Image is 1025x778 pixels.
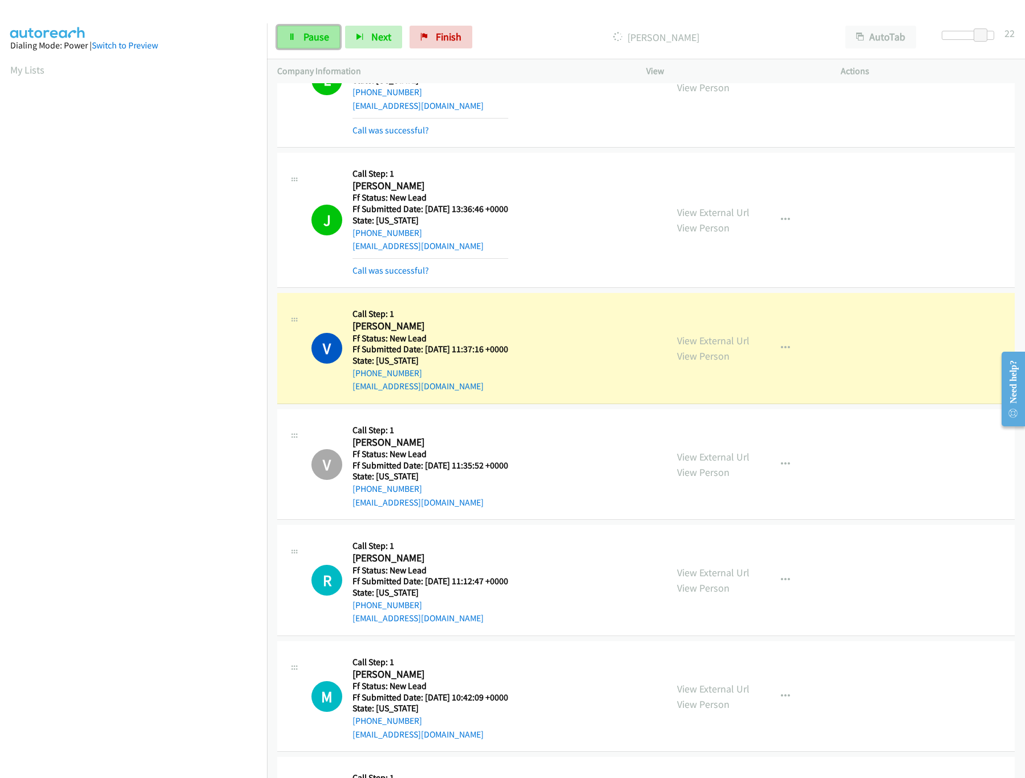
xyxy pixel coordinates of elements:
[92,40,158,51] a: Switch to Preview
[353,729,484,740] a: [EMAIL_ADDRESS][DOMAIN_NAME]
[646,64,820,78] p: View
[677,334,749,347] a: View External Url
[353,681,508,692] h5: Ff Status: New Lead
[1004,26,1015,41] div: 22
[311,681,342,712] div: The call is yet to be attempted
[992,344,1025,434] iframe: Resource Center
[410,26,472,48] a: Finish
[353,241,484,251] a: [EMAIL_ADDRESS][DOMAIN_NAME]
[353,692,508,703] h5: Ff Submitted Date: [DATE] 10:42:09 +0000
[10,63,44,76] a: My Lists
[353,703,508,714] h5: State: [US_STATE]
[311,205,342,235] h1: J
[353,587,508,598] h5: State: [US_STATE]
[345,26,402,48] button: Next
[353,613,484,624] a: [EMAIL_ADDRESS][DOMAIN_NAME]
[353,333,508,344] h5: Ff Status: New Lead
[353,471,508,482] h5: State: [US_STATE]
[371,30,391,43] span: Next
[353,227,422,238] a: [PHONE_NUMBER]
[677,81,730,94] a: View Person
[353,168,508,180] h5: Call Step: 1
[353,215,508,226] h5: State: [US_STATE]
[488,30,825,45] p: [PERSON_NAME]
[353,552,508,565] h2: [PERSON_NAME]
[677,349,730,362] a: View Person
[845,26,916,48] button: AutoTab
[353,192,508,203] h5: Ff Status: New Lead
[353,460,508,471] h5: Ff Submitted Date: [DATE] 11:35:52 +0000
[353,497,484,508] a: [EMAIL_ADDRESS][DOMAIN_NAME]
[353,540,508,552] h5: Call Step: 1
[353,355,508,366] h5: State: [US_STATE]
[353,344,508,355] h5: Ff Submitted Date: [DATE] 11:37:16 +0000
[353,576,508,587] h5: Ff Submitted Date: [DATE] 11:12:47 +0000
[353,180,508,193] h2: [PERSON_NAME]
[353,265,429,276] a: Call was successful?
[353,125,429,136] a: Call was successful?
[677,450,749,463] a: View External Url
[353,565,508,576] h5: Ff Status: New Lead
[353,381,484,392] a: [EMAIL_ADDRESS][DOMAIN_NAME]
[311,449,342,480] h1: V
[311,681,342,712] h1: M
[353,100,484,111] a: [EMAIL_ADDRESS][DOMAIN_NAME]
[311,565,342,596] h1: R
[277,64,626,78] p: Company Information
[677,581,730,594] a: View Person
[353,368,422,378] a: [PHONE_NUMBER]
[277,26,340,48] a: Pause
[353,320,508,333] h2: [PERSON_NAME]
[10,88,267,629] iframe: Dialpad
[677,206,749,219] a: View External Url
[436,30,461,43] span: Finish
[353,87,422,97] a: [PHONE_NUMBER]
[353,483,422,494] a: [PHONE_NUMBER]
[303,30,329,43] span: Pause
[311,565,342,596] div: The call is yet to be attempted
[677,698,730,711] a: View Person
[353,715,422,726] a: [PHONE_NUMBER]
[841,64,1015,78] p: Actions
[353,657,508,668] h5: Call Step: 1
[677,466,730,479] a: View Person
[353,600,422,610] a: [PHONE_NUMBER]
[353,668,508,681] h2: [PERSON_NAME]
[311,333,342,364] h1: V
[353,203,508,215] h5: Ff Submitted Date: [DATE] 13:36:46 +0000
[677,682,749,695] a: View External Url
[353,425,508,436] h5: Call Step: 1
[353,449,508,460] h5: Ff Status: New Lead
[677,566,749,579] a: View External Url
[677,221,730,234] a: View Person
[353,308,508,320] h5: Call Step: 1
[353,436,508,449] h2: [PERSON_NAME]
[10,39,257,52] div: Dialing Mode: Power |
